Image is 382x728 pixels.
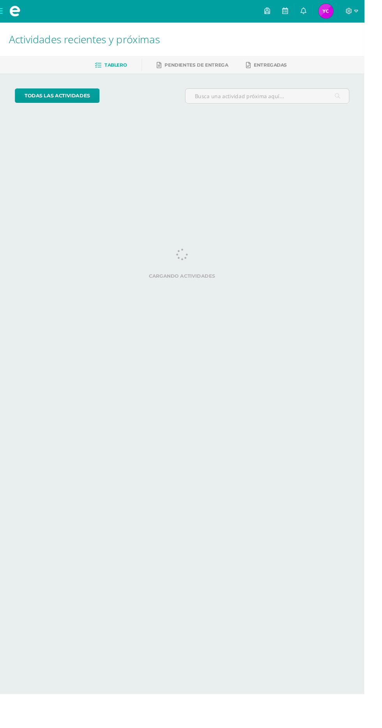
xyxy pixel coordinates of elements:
[110,65,133,71] span: Tablero
[173,65,239,71] span: Pendientes de entrega
[164,62,239,74] a: Pendientes de entrega
[9,33,168,48] span: Actividades recientes y próximas
[266,65,301,71] span: Entregadas
[100,62,133,74] a: Tablero
[195,93,366,108] input: Busca una actividad próxima aquí...
[258,62,301,74] a: Entregadas
[16,287,366,293] label: Cargando actividades
[334,4,350,19] img: 213c93b939c5217ac5b9f4cf4cede38a.png
[16,93,104,108] a: todas las Actividades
